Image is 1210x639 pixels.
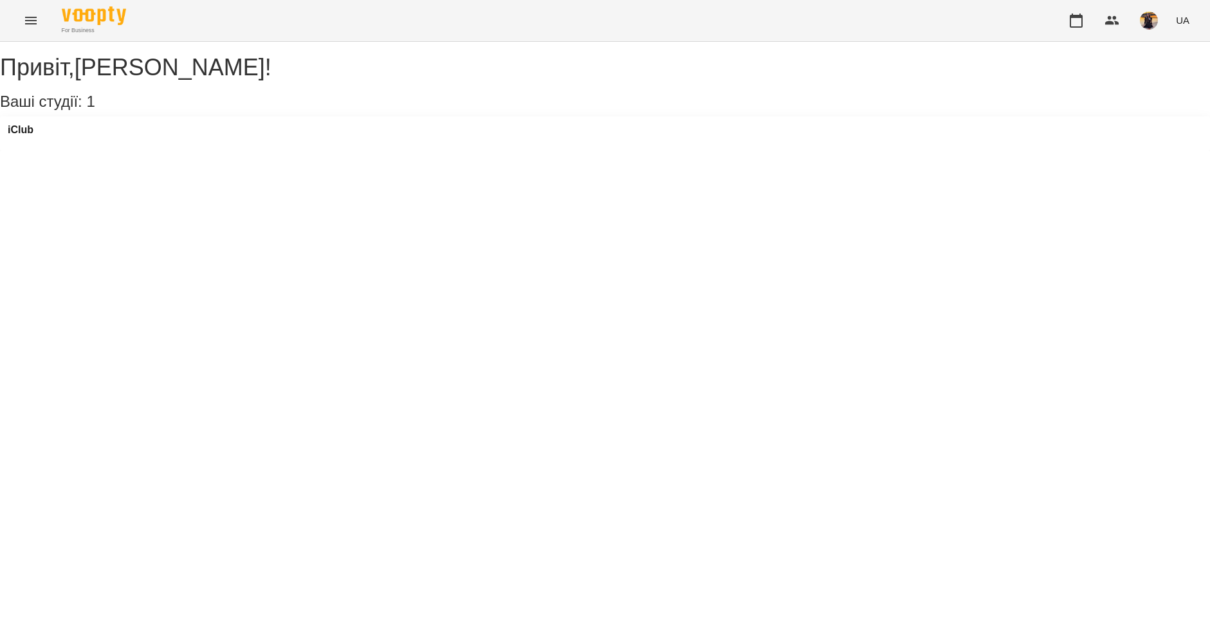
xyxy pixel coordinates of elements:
img: Voopty Logo [62,6,126,25]
span: For Business [62,26,126,35]
button: Menu [15,5,46,36]
span: UA [1176,14,1189,27]
span: 1 [86,93,95,110]
button: UA [1171,8,1195,32]
a: iClub [8,124,33,136]
img: d9e4fe055f4d09e87b22b86a2758fb91.jpg [1140,12,1158,30]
